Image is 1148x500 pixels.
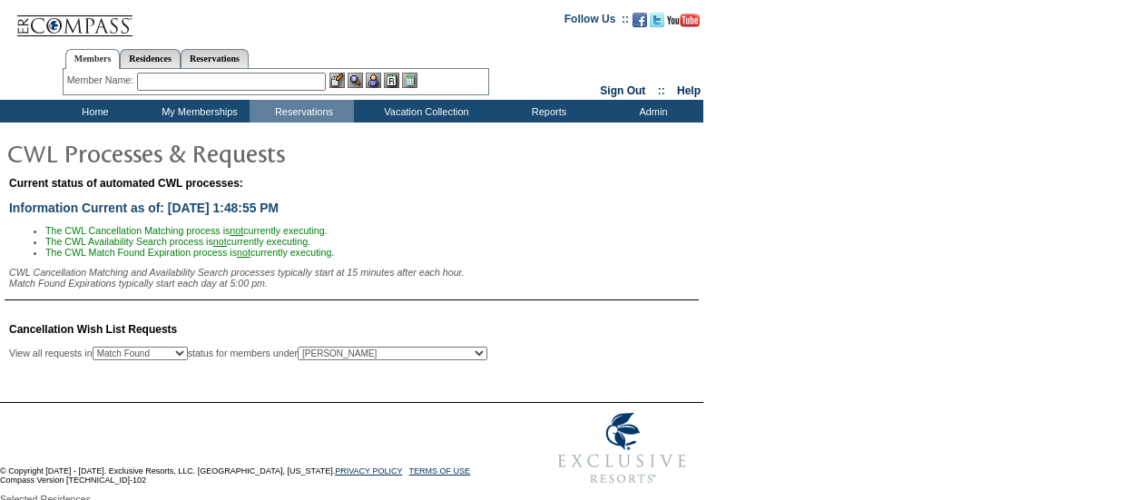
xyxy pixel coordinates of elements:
a: Residences [120,49,181,68]
u: not [230,225,243,236]
span: Current status of automated CWL processes: [9,177,243,190]
td: My Memberships [145,100,250,123]
div: CWL Cancellation Matching and Availability Search processes typically start at 15 minutes after e... [9,267,699,289]
img: Impersonate [366,73,381,88]
a: Sign Out [600,84,645,97]
td: Reservations [250,100,354,123]
a: Members [65,49,121,69]
span: The CWL Match Found Expiration process is currently executing. [45,247,334,258]
img: Follow us on Twitter [650,13,664,27]
u: not [237,247,250,258]
u: not [213,236,227,247]
td: Admin [599,100,703,123]
span: Information Current as of: [DATE] 1:48:55 PM [9,201,279,215]
a: Follow us on Twitter [650,18,664,29]
a: Help [677,84,701,97]
img: b_edit.gif [329,73,345,88]
td: Home [41,100,145,123]
div: Member Name: [67,73,137,88]
img: View [348,73,363,88]
a: Subscribe to our YouTube Channel [667,18,700,29]
img: Exclusive Resorts [541,403,703,494]
a: Reservations [181,49,249,68]
a: PRIVACY POLICY [335,466,402,475]
span: The CWL Availability Search process is currently executing. [45,236,310,247]
td: Follow Us :: [564,11,629,33]
a: TERMS OF USE [409,466,471,475]
img: Reservations [384,73,399,88]
span: Cancellation Wish List Requests [9,323,177,336]
img: Become our fan on Facebook [633,13,647,27]
td: Reports [495,100,599,123]
td: Vacation Collection [354,100,495,123]
a: Become our fan on Facebook [633,18,647,29]
img: Subscribe to our YouTube Channel [667,14,700,27]
span: :: [658,84,665,97]
div: View all requests in status for members under [9,347,487,360]
span: The CWL Cancellation Matching process is currently executing. [45,225,328,236]
img: b_calculator.gif [402,73,417,88]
